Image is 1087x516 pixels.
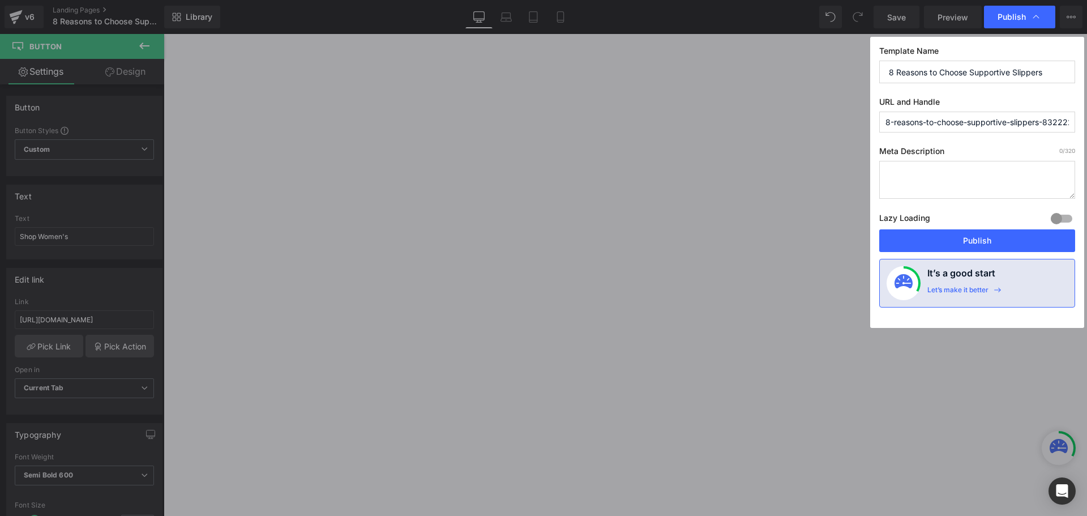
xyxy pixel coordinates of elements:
[998,12,1026,22] span: Publish
[879,211,930,229] label: Lazy Loading
[1059,147,1063,154] span: 0
[1059,147,1075,154] span: /320
[879,146,1075,161] label: Meta Description
[927,266,995,285] h4: It’s a good start
[1049,477,1076,505] div: Open Intercom Messenger
[879,229,1075,252] button: Publish
[895,274,913,292] img: onboarding-status.svg
[927,285,988,300] div: Let’s make it better
[879,46,1075,61] label: Template Name
[879,97,1075,112] label: URL and Handle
